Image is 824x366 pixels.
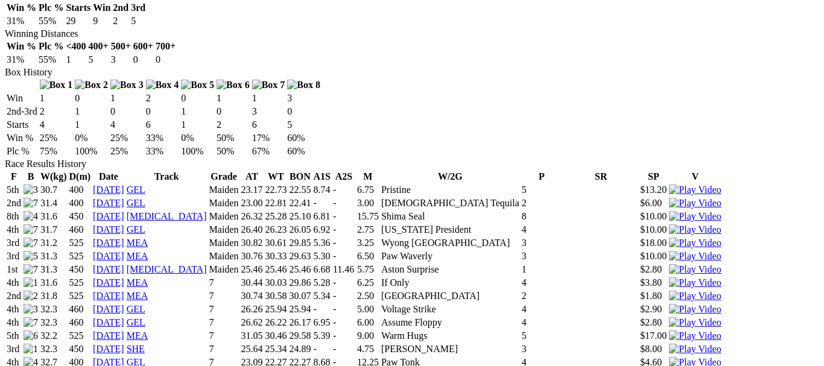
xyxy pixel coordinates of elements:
td: 1 [521,263,562,276]
td: 4th [6,224,22,236]
td: Paw Waverly [381,250,520,262]
td: 525 [69,250,92,262]
a: Watch Replay on Watchdog [669,264,721,274]
img: Play Video [669,344,721,355]
th: Win % [6,40,37,52]
img: Play Video [669,304,721,315]
a: [DATE] [93,224,124,235]
a: Watch Replay on Watchdog [669,251,721,261]
td: 30.76 [240,250,263,262]
td: 7 [209,290,239,302]
td: 0 [110,106,144,118]
td: Maiden [209,197,239,209]
td: 2 [521,197,562,209]
img: 3 [24,185,38,195]
th: W(kg) [40,171,68,183]
th: AT [240,171,263,183]
td: 6.25 [357,277,379,289]
a: [DATE] [93,238,124,248]
img: Box 4 [146,80,179,90]
td: Shima Seal [381,210,520,222]
th: Grade [209,171,239,183]
a: [DATE] [93,251,124,261]
img: 6 [24,330,38,341]
td: $18.00 [639,237,667,249]
td: 33% [145,145,180,157]
td: 25% [110,145,144,157]
a: GEL [127,185,145,195]
td: 0 [155,54,176,66]
td: 3 [110,54,132,66]
th: BON [288,171,311,183]
a: GEL [127,224,145,235]
a: Watch Replay on Watchdog [669,291,721,301]
a: [DATE] [93,211,124,221]
a: [DATE] [93,330,124,341]
td: 450 [69,263,92,276]
td: 1 [110,92,144,104]
td: 31.3 [40,263,68,276]
img: Play Video [669,317,721,328]
td: - [332,303,355,315]
a: Watch Replay on Watchdog [669,344,721,354]
td: Win % [6,132,38,144]
td: 2.75 [357,224,379,236]
img: 5 [24,251,38,262]
th: 500+ [110,40,132,52]
a: [DATE] [93,264,124,274]
td: 50% [216,132,250,144]
td: 29.85 [288,237,311,249]
th: Win % [6,2,37,14]
td: Maiden [209,250,239,262]
td: 3.25 [357,237,379,249]
a: Watch Replay on Watchdog [669,317,721,327]
a: MEA [127,291,148,301]
div: Winning Distances [5,28,810,39]
td: 29 [65,15,91,27]
td: Maiden [209,237,239,249]
td: 2 [145,92,180,104]
td: 2nd [6,197,22,209]
td: 30.33 [264,250,287,262]
td: 6.92 [312,224,331,236]
td: 0% [180,132,215,144]
td: 5 [287,119,321,131]
td: 4th [6,277,22,289]
td: Starts [6,119,38,131]
td: - [332,184,355,196]
img: 7 [24,238,38,248]
td: 31.6 [40,277,68,289]
td: 31% [6,15,37,27]
div: Box History [5,67,810,78]
td: 22.55 [288,184,311,196]
td: 31.3 [40,250,68,262]
td: - [332,224,355,236]
td: 4 [521,224,562,236]
td: 30.03 [264,277,287,289]
td: 1 [180,106,215,118]
img: Play Video [669,251,721,262]
td: 460 [69,303,92,315]
a: [MEDICAL_DATA] [127,264,207,274]
td: 0 [145,106,180,118]
a: [DATE] [93,317,124,327]
img: Box 6 [217,80,250,90]
th: M [357,171,379,183]
td: 5.30 [312,250,331,262]
td: 1 [74,119,109,131]
img: 7 [24,317,38,328]
td: 29.63 [288,250,311,262]
th: 700+ [155,40,176,52]
td: 3.00 [357,197,379,209]
img: Play Video [669,277,721,288]
td: 6 [252,119,286,131]
td: 2 [112,15,129,27]
td: 400 [69,197,92,209]
td: $3.80 [639,277,667,289]
th: W/2G [381,171,520,183]
td: 6.81 [312,210,331,222]
td: 1 [180,119,215,131]
th: P [521,171,562,183]
td: 11.46 [332,263,355,276]
td: - [332,277,355,289]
